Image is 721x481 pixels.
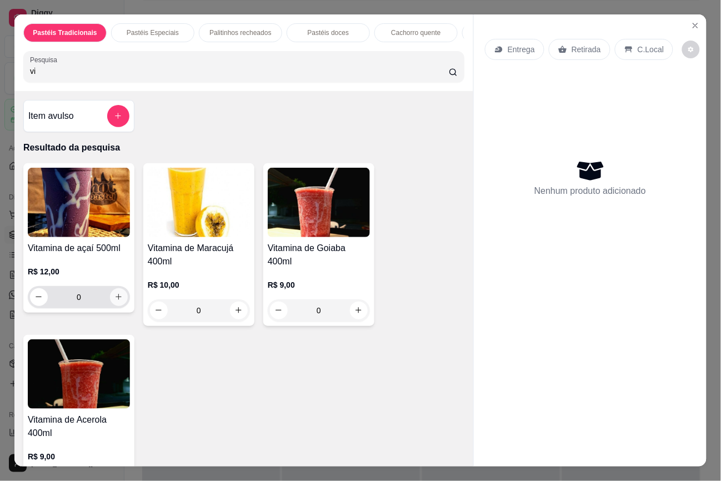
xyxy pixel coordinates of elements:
button: increase-product-quantity [350,302,368,319]
h4: Vitamina de Maracujá 400ml [148,242,250,268]
input: Pesquisa [30,66,449,77]
p: Entrega [508,44,535,55]
img: product-image [28,339,130,409]
img: product-image [28,168,130,237]
img: product-image [268,168,370,237]
p: R$ 10,00 [148,279,250,290]
p: Pastéis doces [308,28,349,37]
p: R$ 12,00 [28,266,130,277]
p: Palitinhos recheados [209,28,271,37]
label: Pesquisa [30,55,61,64]
h4: Vitamina de açaí 500ml [28,242,130,255]
p: R$ 9,00 [28,451,130,462]
button: decrease-product-quantity [682,41,700,58]
p: Pastéis Especiais [127,28,179,37]
h4: Item avulso [28,109,74,123]
button: decrease-product-quantity [30,288,48,306]
button: increase-product-quantity [230,302,248,319]
p: Pastéis Tradicionais [33,28,97,37]
p: C.Local [638,44,664,55]
p: Nenhum produto adicionado [534,184,646,198]
button: Close [687,17,704,34]
button: decrease-product-quantity [270,302,288,319]
button: increase-product-quantity [110,288,128,306]
p: Cachorro quente [391,28,440,37]
p: Resultado da pesquisa [23,141,464,154]
button: add-separate-item [107,105,129,127]
p: Retirada [572,44,601,55]
h4: Vitamina de Goiaba 400ml [268,242,370,268]
img: product-image [148,168,250,237]
h4: Vitamina de Acerola 400ml [28,413,130,440]
p: R$ 9,00 [268,279,370,290]
button: decrease-product-quantity [150,302,168,319]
